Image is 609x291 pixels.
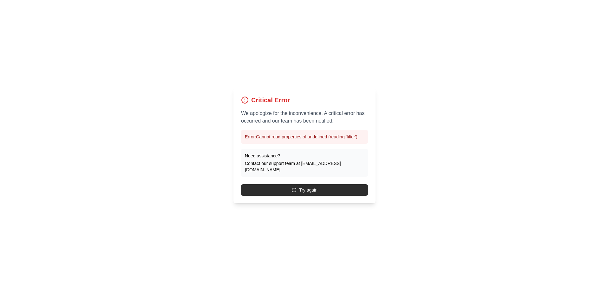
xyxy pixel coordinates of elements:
[245,134,364,140] p: Error: Cannot read properties of undefined (reading 'filter')
[245,153,364,159] p: Need assistance?
[245,160,364,173] p: Contact our support team at
[241,110,368,125] p: We apologize for the inconvenience. A critical error has occurred and our team has been notified.
[241,184,368,196] button: Try again
[251,96,290,104] h1: Critical Error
